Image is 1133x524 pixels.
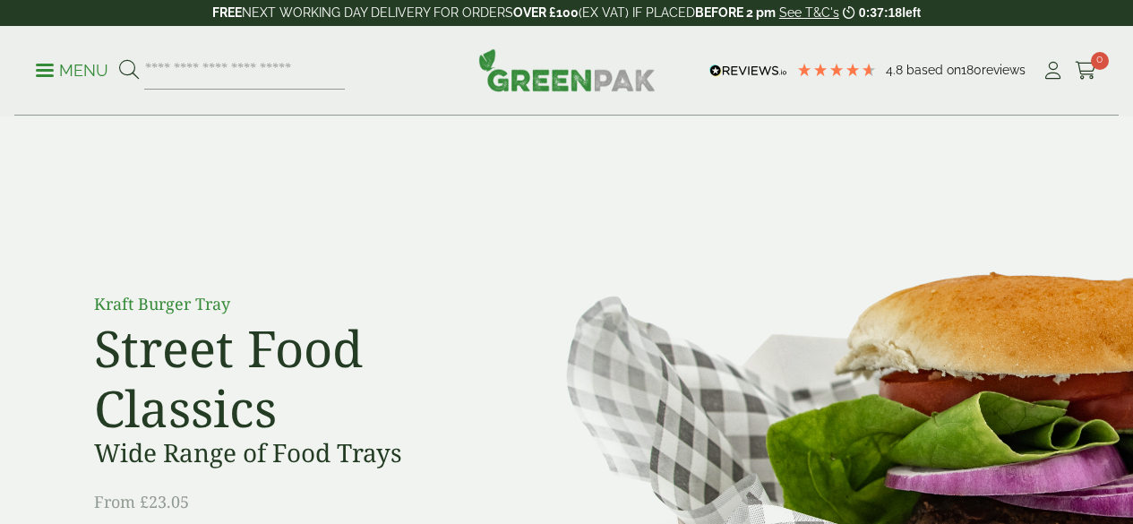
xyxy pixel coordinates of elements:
[94,491,189,512] span: From £23.05
[1075,57,1097,84] a: 0
[961,63,982,77] span: 180
[886,63,906,77] span: 4.8
[36,60,108,78] a: Menu
[212,5,242,20] strong: FREE
[513,5,579,20] strong: OVER £100
[94,438,497,468] h3: Wide Range of Food Trays
[859,5,902,20] span: 0:37:18
[982,63,1026,77] span: reviews
[94,318,497,438] h2: Street Food Classics
[1075,62,1097,80] i: Cart
[36,60,108,82] p: Menu
[1091,52,1109,70] span: 0
[94,292,497,316] p: Kraft Burger Tray
[902,5,921,20] span: left
[796,62,877,78] div: 4.78 Stars
[779,5,839,20] a: See T&C's
[478,48,656,91] img: GreenPak Supplies
[906,63,961,77] span: Based on
[1042,62,1064,80] i: My Account
[695,5,776,20] strong: BEFORE 2 pm
[709,64,787,77] img: REVIEWS.io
